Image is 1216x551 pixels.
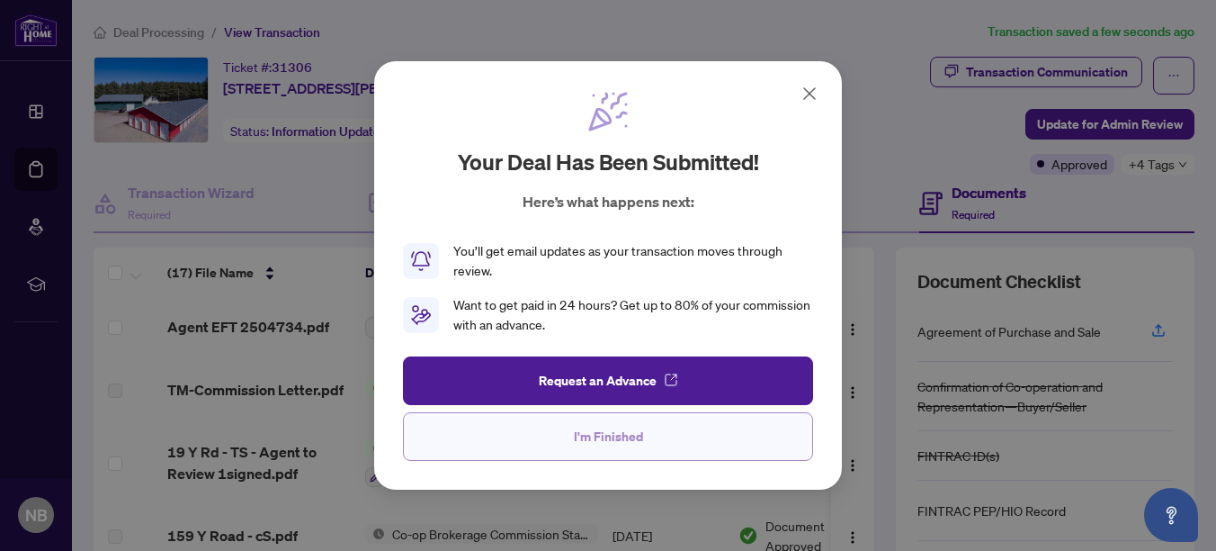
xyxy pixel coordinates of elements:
[403,412,813,461] button: I'm Finished
[403,357,813,405] button: Request an Advance
[523,191,694,212] p: Here’s what happens next:
[458,148,759,176] h2: Your deal has been submitted!
[539,366,657,395] span: Request an Advance
[574,422,643,451] span: I'm Finished
[453,241,813,281] div: You’ll get email updates as your transaction moves through review.
[1144,488,1198,542] button: Open asap
[453,295,813,335] div: Want to get paid in 24 hours? Get up to 80% of your commission with an advance.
